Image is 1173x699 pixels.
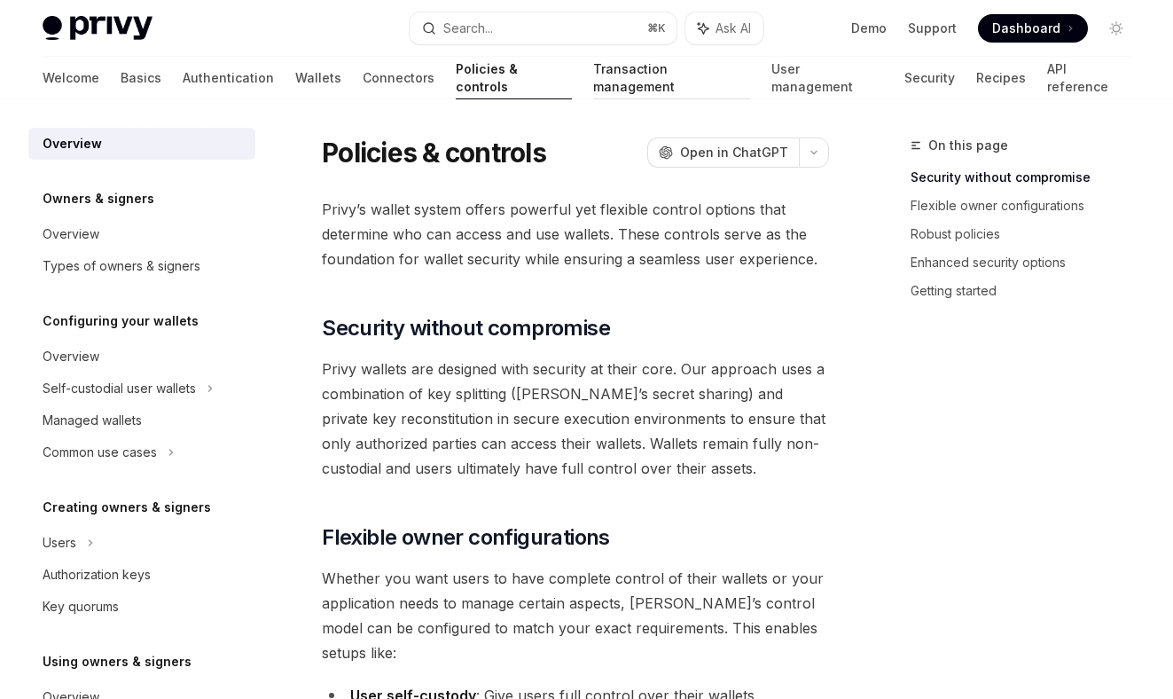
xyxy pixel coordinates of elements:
[43,255,200,277] div: Types of owners & signers
[647,21,666,35] span: ⌘ K
[410,12,676,44] button: Search...⌘K
[647,137,799,168] button: Open in ChatGPT
[43,378,196,399] div: Self-custodial user wallets
[1047,57,1130,99] a: API reference
[28,128,255,160] a: Overview
[322,566,829,665] span: Whether you want users to have complete control of their wallets or your application needs to man...
[295,57,341,99] a: Wallets
[976,57,1026,99] a: Recipes
[43,596,119,617] div: Key quorums
[28,559,255,591] a: Authorization keys
[911,220,1145,248] a: Robust policies
[43,442,157,463] div: Common use cases
[908,20,957,37] a: Support
[43,188,154,209] h5: Owners & signers
[43,497,211,518] h5: Creating owners & signers
[43,651,192,672] h5: Using owners & signers
[322,137,546,169] h1: Policies & controls
[911,248,1145,277] a: Enhanced security options
[43,310,199,332] h5: Configuring your wallets
[28,591,255,623] a: Key quorums
[593,57,750,99] a: Transaction management
[363,57,434,99] a: Connectors
[28,250,255,282] a: Types of owners & signers
[1102,14,1130,43] button: Toggle dark mode
[28,404,255,436] a: Managed wallets
[680,144,788,161] span: Open in ChatGPT
[43,57,99,99] a: Welcome
[443,18,493,39] div: Search...
[851,20,887,37] a: Demo
[322,523,610,552] span: Flexible owner configurations
[992,20,1060,37] span: Dashboard
[322,197,829,271] span: Privy’s wallet system offers powerful yet flexible control options that determine who can access ...
[978,14,1088,43] a: Dashboard
[716,20,751,37] span: Ask AI
[121,57,161,99] a: Basics
[43,564,151,585] div: Authorization keys
[456,57,572,99] a: Policies & controls
[43,410,142,431] div: Managed wallets
[928,135,1008,156] span: On this page
[322,314,610,342] span: Security without compromise
[43,16,152,41] img: light logo
[183,57,274,99] a: Authentication
[322,357,829,481] span: Privy wallets are designed with security at their core. Our approach uses a combination of key sp...
[43,133,102,154] div: Overview
[911,277,1145,305] a: Getting started
[28,218,255,250] a: Overview
[43,224,99,245] div: Overview
[904,57,955,99] a: Security
[771,57,883,99] a: User management
[43,532,76,554] div: Users
[911,192,1145,220] a: Flexible owner configurations
[28,341,255,373] a: Overview
[911,163,1145,192] a: Security without compromise
[685,12,763,44] button: Ask AI
[43,346,99,367] div: Overview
